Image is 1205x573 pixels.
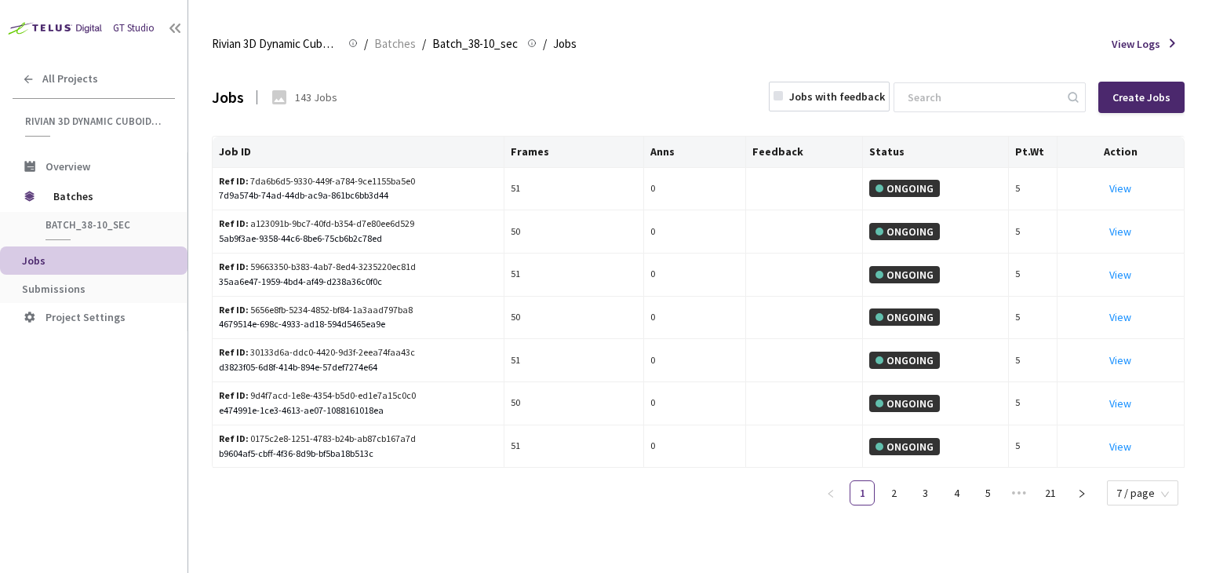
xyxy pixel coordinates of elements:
a: View [1109,181,1131,195]
div: d3823f05-6d8f-414b-894e-57def7274e64 [219,360,497,375]
td: 50 [504,210,645,254]
b: Ref ID: [219,261,249,272]
span: ••• [1007,480,1032,505]
div: ONGOING [869,352,940,369]
td: 51 [504,425,645,469]
span: left [826,489,835,498]
th: Action [1058,137,1185,168]
td: 5 [1009,425,1058,469]
span: Batches [53,181,161,212]
li: 21 [1038,480,1063,505]
li: Previous Page [818,480,843,505]
span: Submissions [22,282,86,296]
div: 35aa6e47-1959-4bd4-af49-d238a36c0f0c [219,275,497,290]
div: ONGOING [869,223,940,240]
div: 5656e8fb-5234-4852-bf84-1a3aad797ba8 [219,303,420,318]
span: Jobs [553,35,577,53]
a: View [1109,396,1131,411]
span: Jobs [22,254,46,268]
li: Next Page [1069,480,1094,505]
td: 5 [1009,168,1058,211]
td: 5 [1009,254,1058,297]
div: 7d9a574b-74ad-44db-ac9a-861bc6bb3d44 [219,188,497,203]
div: ONGOING [869,180,940,197]
li: Next 5 Pages [1007,480,1032,505]
span: View Logs [1112,35,1160,53]
th: Job ID [213,137,504,168]
div: Jobs with feedback [789,88,885,105]
a: View [1109,353,1131,367]
b: Ref ID: [219,346,249,358]
a: View [1109,224,1131,239]
td: 0 [644,297,746,340]
span: Batch_38-10_sec [46,218,162,232]
td: 5 [1009,339,1058,382]
a: Batches [371,35,419,52]
a: 5 [976,481,999,505]
td: 5 [1009,382,1058,425]
th: Pt.Wt [1009,137,1058,168]
div: Create Jobs [1112,91,1170,104]
input: Search [898,83,1065,111]
td: 50 [504,297,645,340]
li: 1 [850,480,875,505]
div: 143 Jobs [295,89,337,106]
span: Project Settings [46,310,126,324]
b: Ref ID: [219,304,249,316]
span: All Projects [42,72,98,86]
div: Jobs [212,85,244,109]
div: 0175c2e8-1251-4783-b24b-ab87cb167a7d [219,432,420,447]
div: ONGOING [869,266,940,283]
div: a123091b-9bc7-40fd-b354-d7e80ee6d529 [219,217,420,232]
td: 0 [644,382,746,425]
li: 4 [944,480,969,505]
th: Anns [644,137,746,168]
div: ONGOING [869,308,940,326]
div: 4679514e-698c-4933-ad18-594d5465ea9e [219,317,497,332]
b: Ref ID: [219,432,249,444]
div: 59663350-b383-4ab7-8ed4-3235220ec81d [219,260,420,275]
span: right [1077,489,1087,498]
span: Rivian 3D Dynamic Cuboids[2024-25] [212,35,339,53]
button: right [1069,480,1094,505]
td: 51 [504,168,645,211]
div: b9604af5-cbff-4f36-8d9b-bf5ba18b513c [219,447,497,462]
li: / [422,35,426,53]
span: Batch_38-10_sec [432,35,518,53]
td: 0 [644,425,746,469]
a: 3 [913,481,937,505]
td: 0 [644,168,746,211]
td: 0 [644,210,746,254]
b: Ref ID: [219,389,249,401]
td: 51 [504,339,645,382]
li: / [364,35,368,53]
div: ONGOING [869,395,940,412]
th: Feedback [746,137,863,168]
div: 30133d6a-ddc0-4420-9d3f-2eea74faa43c [219,345,420,360]
div: GT Studio [113,20,155,36]
li: 3 [912,480,937,505]
span: Batches [374,35,416,53]
td: 0 [644,339,746,382]
a: 21 [1039,481,1062,505]
a: 4 [945,481,968,505]
div: Page Size [1107,480,1178,499]
li: / [543,35,547,53]
td: 50 [504,382,645,425]
a: View [1109,440,1131,454]
span: Rivian 3D Dynamic Cuboids[2024-25] [25,115,166,128]
span: 7 / page [1116,481,1169,505]
div: 5ab9f3ae-9358-44c6-8be6-75cb6b2c78ed [219,232,497,246]
td: 51 [504,254,645,297]
span: Overview [46,159,90,173]
div: 9d4f7acd-1e8e-4354-b5d0-ed1e7a15c0c0 [219,389,420,403]
td: 5 [1009,210,1058,254]
li: 5 [975,480,1000,505]
a: 1 [850,481,874,505]
a: View [1109,310,1131,324]
a: 2 [882,481,905,505]
td: 0 [644,254,746,297]
li: 2 [881,480,906,505]
b: Ref ID: [219,175,249,187]
a: View [1109,268,1131,282]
